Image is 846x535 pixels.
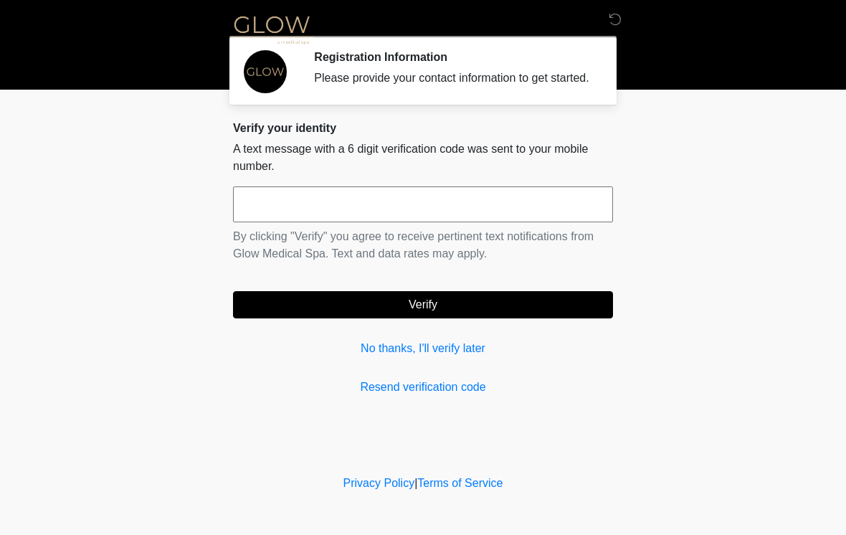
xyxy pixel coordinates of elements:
h2: Verify your identity [233,121,613,135]
button: Verify [233,291,613,318]
p: A text message with a 6 digit verification code was sent to your mobile number. [233,141,613,175]
img: Glow Medical Spa Logo [219,11,325,47]
div: Please provide your contact information to get started. [314,70,591,87]
p: By clicking "Verify" you agree to receive pertinent text notifications from Glow Medical Spa. Tex... [233,228,613,262]
a: | [414,477,417,489]
a: No thanks, I'll verify later [233,340,613,357]
a: Resend verification code [233,379,613,396]
a: Privacy Policy [343,477,415,489]
img: Agent Avatar [244,50,287,93]
a: Terms of Service [417,477,503,489]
